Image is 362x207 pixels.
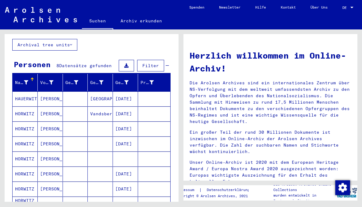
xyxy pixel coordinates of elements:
[88,106,113,121] mat-cell: Vandsberg
[38,182,63,196] mat-cell: [PERSON_NAME]
[14,59,51,70] div: Personen
[113,106,138,121] mat-cell: [DATE]
[38,167,63,181] mat-cell: [PERSON_NAME]
[13,106,38,121] mat-cell: HORWITZ
[88,74,113,91] mat-header-cell: Geburt‏
[59,63,112,68] span: Datensätze gefunden
[15,78,37,87] div: Nachname
[342,6,349,10] span: DE
[113,13,169,28] a: Archiv erkunden
[113,167,138,181] mat-cell: [DATE]
[40,79,53,86] div: Vorname
[90,79,103,86] div: Geburt‏
[115,79,129,86] div: Geburtsdatum
[90,78,113,87] div: Geburt‏
[190,129,351,155] p: Ein großer Teil der rund 30 Millionen Dokumente ist inzwischen im Online-Archiv der Arolsen Archi...
[141,79,154,86] div: Prisoner #
[65,78,88,87] div: Geburtsname
[13,74,38,91] mat-header-cell: Nachname
[202,187,257,193] a: Datenschutzerklärung
[13,136,38,151] mat-cell: HORWITZ
[113,91,138,106] mat-cell: [DATE]
[190,80,351,125] p: Die Arolsen Archives sind ein internationales Zentrum über NS-Verfolgung mit dem weltweit umfasse...
[12,39,77,51] button: Archival tree units
[190,49,351,75] h1: Herzlich willkommen im Online-Archiv!
[273,193,336,204] p: wurden entwickelt in Partnerschaft mit
[40,78,63,87] div: Vorname
[38,136,63,151] mat-cell: [PERSON_NAME]
[13,91,38,106] mat-cell: HAUERWITZ
[15,79,28,86] div: Nachname
[137,60,164,71] button: Filter
[13,121,38,136] mat-cell: HORWITZ
[113,136,138,151] mat-cell: [DATE]
[138,74,170,91] mat-header-cell: Prisoner #
[38,106,63,121] mat-cell: [PERSON_NAME]
[38,91,63,106] mat-cell: [PERSON_NAME]
[141,78,163,87] div: Prisoner #
[113,182,138,196] mat-cell: [DATE]
[5,7,77,22] img: Arolsen_neg.svg
[335,180,350,195] img: Zustimmung ändern
[115,78,138,87] div: Geburtsdatum
[38,121,63,136] mat-cell: [PERSON_NAME]
[273,182,336,193] p: Die Arolsen Archives Online-Collections
[13,182,38,196] mat-cell: HORWITZ
[113,121,138,136] mat-cell: [DATE]
[65,79,79,86] div: Geburtsname
[113,74,138,91] mat-header-cell: Geburtsdatum
[142,63,159,68] span: Filter
[175,187,257,193] div: |
[38,151,63,166] mat-cell: [PERSON_NAME]
[175,193,257,199] p: Copyright © Arolsen Archives, 2021
[38,74,63,91] mat-header-cell: Vorname
[190,159,351,185] p: Unser Online-Archiv ist 2020 mit dem European Heritage Award / Europa Nostra Award 2020 ausgezeic...
[63,74,88,91] mat-header-cell: Geburtsname
[13,167,38,181] mat-cell: HORWITZ
[56,63,59,68] span: 8
[175,187,199,193] a: Impressum
[82,13,113,29] a: Suchen
[88,91,113,106] mat-cell: [GEOGRAPHIC_DATA]
[13,151,38,166] mat-cell: HORWITZ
